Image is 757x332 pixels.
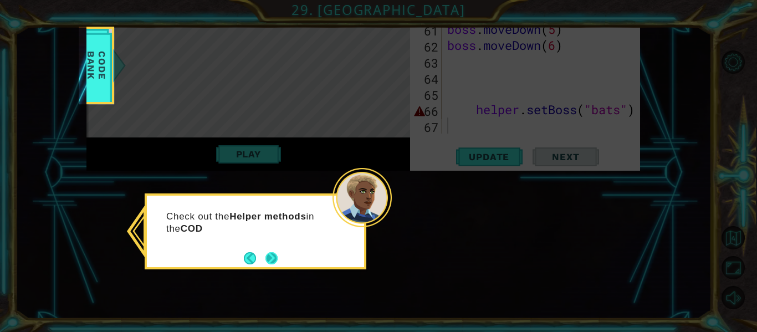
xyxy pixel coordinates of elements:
[181,223,203,234] strong: COD
[229,211,306,222] strong: Helper methods
[82,34,111,98] span: Code Bank
[166,211,332,235] p: Check out the in the
[262,248,282,268] button: Next
[244,252,265,264] button: Back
